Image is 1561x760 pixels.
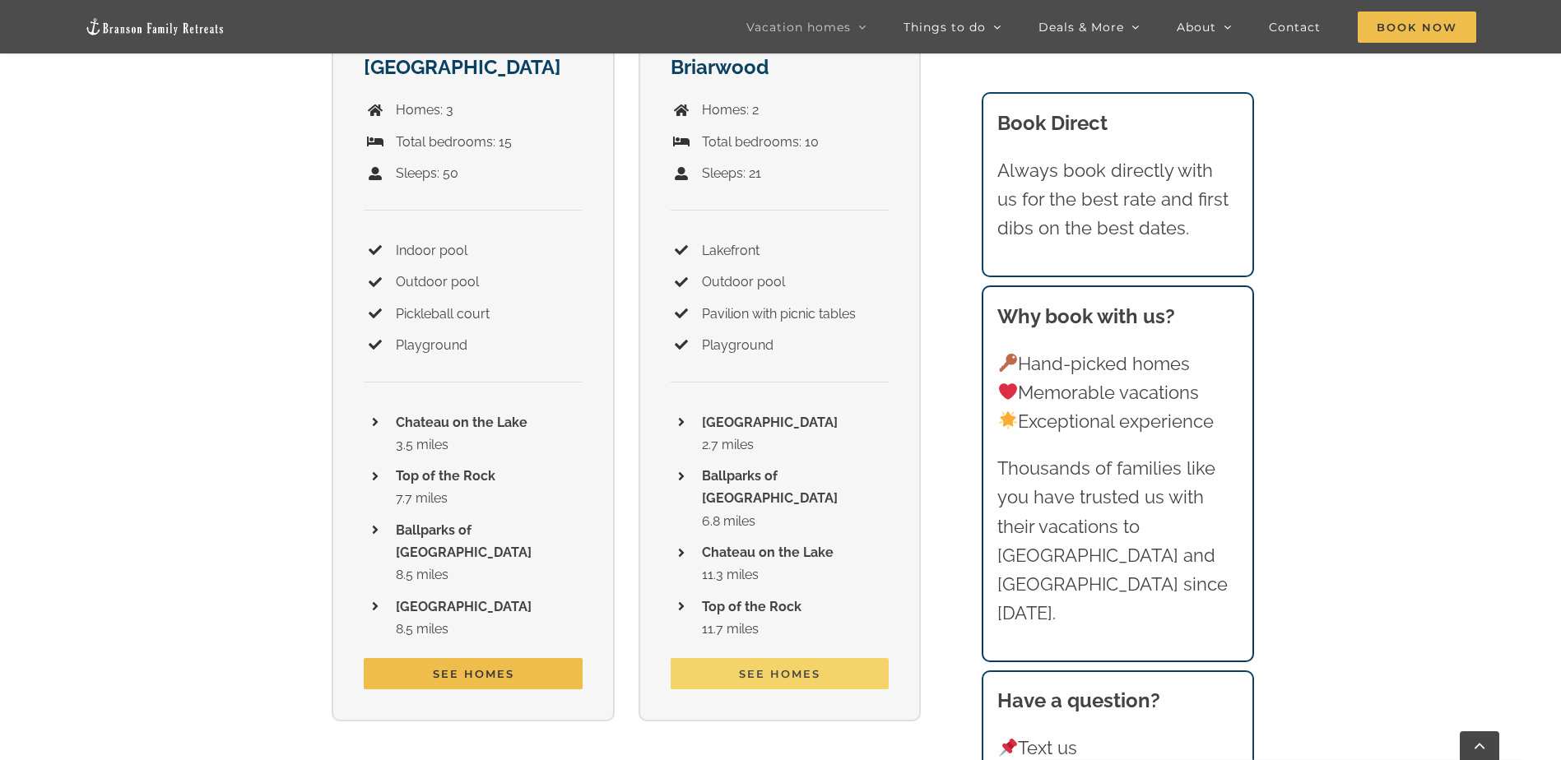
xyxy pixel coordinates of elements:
[396,99,583,121] p: Homes: 3
[702,239,889,262] p: Lakefront
[997,156,1238,243] p: Always book directly with us for the best rate and first dibs on the best dates.
[702,468,838,506] strong: Ballparks of [GEOGRAPHIC_DATA]
[702,595,889,640] p: 11.7 miles
[396,131,583,153] p: Total bedrooms: 15
[364,658,582,689] a: See homes
[396,595,583,640] p: 8.5 miles
[396,239,583,262] p: Indoor pool
[702,303,889,325] p: Pavilion with picnic tables
[702,131,889,153] p: Total bedrooms: 10
[702,465,889,532] p: 6.8 miles
[433,667,514,680] span: See homes
[396,468,495,484] strong: Top of the Rock
[396,519,583,586] p: 8.5 miles
[702,545,834,560] strong: Chateau on the Lake
[702,99,889,121] p: Homes: 2
[671,658,889,689] a: See homes
[1038,21,1124,33] span: Deals & More
[739,667,820,680] span: See homes
[999,354,1017,372] img: 🔑
[364,55,561,79] a: [GEOGRAPHIC_DATA]
[702,599,801,614] strong: Top of the Rock
[702,415,838,430] strong: [GEOGRAPHIC_DATA]
[997,454,1238,628] p: Thousands of families like you have trusted us with their vacations to [GEOGRAPHIC_DATA] and [GEO...
[702,334,889,356] p: Playground
[396,411,583,456] p: 3.5 miles
[671,55,769,79] a: Briarwood
[396,599,532,614] strong: [GEOGRAPHIC_DATA]
[702,541,889,586] p: 11.3 miles
[396,162,583,184] p: Sleeps: 50
[999,411,1017,429] img: 🌟
[1358,12,1476,43] span: Book Now
[85,17,225,36] img: Branson Family Retreats Logo
[997,111,1108,135] b: Book Direct
[997,302,1238,331] h3: Why book with us?
[396,465,583,509] p: 7.7 miles
[396,415,527,430] strong: Chateau on the Lake
[1177,21,1216,33] span: About
[396,522,532,560] strong: Ballparks of [GEOGRAPHIC_DATA]
[702,162,889,184] p: Sleeps: 21
[396,334,583,356] p: Playground
[702,411,889,456] p: 2.7 miles
[997,350,1238,437] p: Hand-picked homes Memorable vacations Exceptional experience
[396,271,583,293] p: Outdoor pool
[999,382,1017,401] img: ❤️
[1269,21,1321,33] span: Contact
[997,688,1160,712] strong: Have a question?
[746,21,851,33] span: Vacation homes
[904,21,986,33] span: Things to do
[396,303,583,325] p: Pickleball court
[702,271,889,293] p: Outdoor pool
[999,739,1017,757] img: 📌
